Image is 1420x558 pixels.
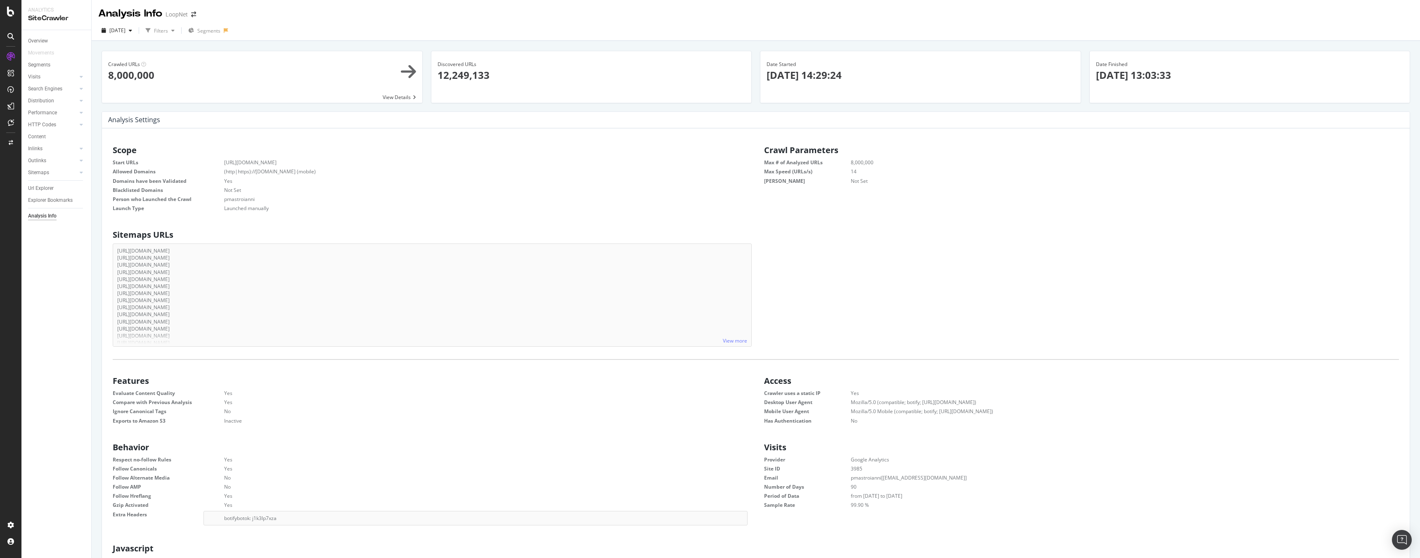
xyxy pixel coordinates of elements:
[830,177,1399,184] dd: Not Set
[28,49,54,57] div: Movements
[28,184,85,193] a: Url Explorer
[113,399,224,406] dt: Compare with Previous Analysis
[830,159,1399,166] dd: 8,000,000
[1392,530,1412,550] div: Open Intercom Messenger
[204,196,748,203] dd: pmastroianni
[830,501,1399,508] dd: 99.90 %
[28,37,48,45] div: Overview
[204,492,748,499] dd: Yes
[830,474,1399,481] dd: pmastroianni[[EMAIL_ADDRESS][DOMAIN_NAME]]
[204,511,748,525] div: botifybotok: j1k3lp7xza
[28,85,62,93] div: Search Engines
[28,168,49,177] div: Sitemaps
[113,187,224,194] dt: Blacklisted Domains
[113,511,224,518] dt: Extra Headers
[830,465,1399,472] dd: 3985
[117,290,747,297] li: [URL][DOMAIN_NAME]
[28,168,77,177] a: Sitemaps
[764,177,851,184] dt: [PERSON_NAME]
[113,474,224,481] dt: Follow Alternate Media
[113,456,224,463] dt: Respect no-follow Rules
[204,456,748,463] dd: Yes
[113,376,752,385] h2: Features
[28,196,73,205] div: Explorer Bookmarks
[204,417,748,424] dd: Inactive
[204,205,748,212] dd: Launched manually
[204,483,748,490] dd: No
[764,456,851,463] dt: Provider
[109,27,125,34] span: 2023 Aug. 28th
[185,24,224,37] button: Segments
[204,474,748,481] dd: No
[113,196,224,203] dt: Person who Launched the Crawl
[117,318,747,325] li: [URL][DOMAIN_NAME]
[723,337,747,344] a: View more
[28,184,54,193] div: Url Explorer
[204,390,748,397] dd: Yes
[117,276,747,283] li: [URL][DOMAIN_NAME]
[113,483,224,490] dt: Follow AMP
[28,61,50,69] div: Segments
[28,97,77,105] a: Distribution
[830,390,1399,397] dd: Yes
[28,73,40,81] div: Visits
[764,501,851,508] dt: Sample Rate
[28,132,85,141] a: Content
[767,61,796,68] span: Date Started
[191,12,196,17] div: arrow-right-arrow-left
[117,304,747,311] li: [URL][DOMAIN_NAME]
[764,376,1403,385] h2: Access
[113,544,752,553] h2: Javascript
[830,492,1399,499] dd: from [DATE] to [DATE]
[113,159,224,166] dt: Start URLs
[830,408,1399,415] dd: Mozilla/5.0 Mobile (compatible; botify; [URL][DOMAIN_NAME])
[204,501,748,508] dd: Yes
[830,399,1399,406] dd: Mozilla/5.0 (compatible; botify; [URL][DOMAIN_NAME])
[830,483,1399,490] dd: 90
[113,390,224,397] dt: Evaluate Content Quality
[28,132,46,141] div: Content
[98,7,162,21] div: Analysis Info
[113,408,224,415] dt: Ignore Canonical Tags
[28,49,62,57] a: Movements
[117,247,747,254] li: [URL][DOMAIN_NAME]
[117,325,747,332] li: [URL][DOMAIN_NAME]
[113,492,224,499] dt: Follow Hreflang
[113,230,752,239] h2: Sitemaps URLs
[28,212,85,220] a: Analysis Info
[108,114,160,125] h4: Analysis Settings
[113,168,224,175] dt: Allowed Domains
[438,61,476,68] span: Discovered URLs
[764,390,851,397] dt: Crawler uses a static IP
[28,212,57,220] div: Analysis Info
[113,443,752,452] h2: Behavior
[204,399,748,406] dd: Yes
[142,24,178,37] button: Filters
[764,417,851,424] dt: Has Authentication
[204,187,748,194] dd: Not Set
[28,109,57,117] div: Performance
[117,283,747,290] li: [URL][DOMAIN_NAME]
[767,68,1074,82] p: [DATE] 14:29:24
[113,205,224,212] dt: Launch Type
[830,456,1399,463] dd: Google Analytics
[117,269,747,276] li: [URL][DOMAIN_NAME]
[204,408,748,415] dd: No
[28,85,77,93] a: Search Engines
[28,61,85,69] a: Segments
[113,417,224,424] dt: Exports to Amazon S3
[764,483,851,490] dt: Number of Days
[28,97,54,105] div: Distribution
[113,177,224,184] dt: Domains have been Validated
[204,159,748,166] dd: [URL][DOMAIN_NAME]
[204,465,748,472] dd: Yes
[764,465,851,472] dt: Site ID
[764,168,851,175] dt: Max Speed (URLs/s)
[204,177,748,184] dd: Yes
[28,196,85,205] a: Explorer Bookmarks
[28,121,56,129] div: HTTP Codes
[98,24,135,37] button: [DATE]
[764,408,851,415] dt: Mobile User Agent
[28,156,77,165] a: Outlinks
[1096,61,1127,68] span: Date Finished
